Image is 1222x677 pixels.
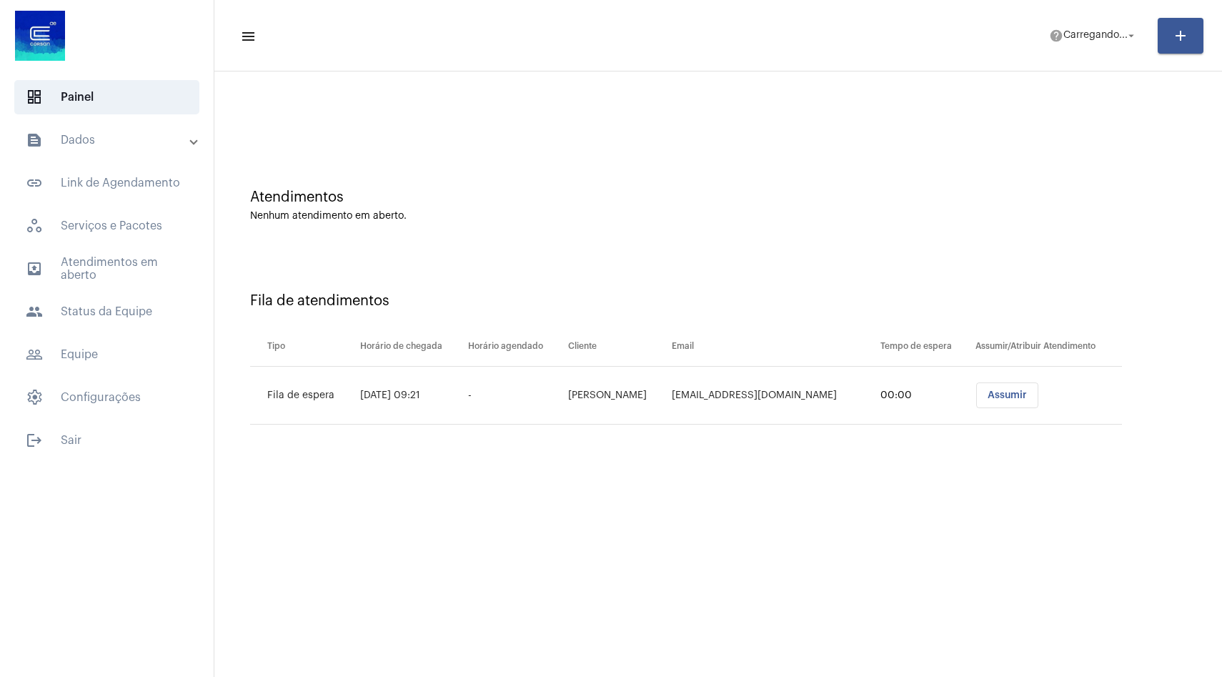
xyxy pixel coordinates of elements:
[14,80,199,114] span: Painel
[250,327,357,367] th: Tipo
[668,367,877,425] td: [EMAIL_ADDRESS][DOMAIN_NAME]
[26,432,43,449] mat-icon: sidenav icon
[26,260,43,277] mat-icon: sidenav icon
[465,367,564,425] td: -
[357,367,465,425] td: [DATE] 09:21
[11,7,69,64] img: d4669ae0-8c07-2337-4f67-34b0df7f5ae4.jpeg
[240,28,254,45] mat-icon: sidenav icon
[26,89,43,106] span: sidenav icon
[565,327,668,367] th: Cliente
[975,382,1122,408] mat-chip-list: selection
[357,327,465,367] th: Horário de chegada
[1172,27,1189,44] mat-icon: add
[668,327,877,367] th: Email
[14,166,199,200] span: Link de Agendamento
[465,327,564,367] th: Horário agendado
[14,423,199,458] span: Sair
[26,132,43,149] mat-icon: sidenav icon
[250,189,1186,205] div: Atendimentos
[250,211,1186,222] div: Nenhum atendimento em aberto.
[250,293,1186,309] div: Fila de atendimentos
[988,390,1027,400] span: Assumir
[250,367,357,425] td: Fila de espera
[14,295,199,329] span: Status da Equipe
[877,367,972,425] td: 00:00
[14,252,199,286] span: Atendimentos em aberto
[26,303,43,320] mat-icon: sidenav icon
[1049,29,1063,43] mat-icon: help
[1040,21,1146,50] button: Carregando...
[1063,31,1128,41] span: Carregando...
[14,209,199,243] span: Serviços e Pacotes
[26,389,43,406] span: sidenav icon
[26,174,43,192] mat-icon: sidenav icon
[9,123,214,157] mat-expansion-panel-header: sidenav iconDados
[877,327,972,367] th: Tempo de espera
[26,132,191,149] mat-panel-title: Dados
[26,217,43,234] span: sidenav icon
[1125,29,1138,42] mat-icon: arrow_drop_down
[972,327,1122,367] th: Assumir/Atribuir Atendimento
[14,337,199,372] span: Equipe
[14,380,199,415] span: Configurações
[565,367,668,425] td: [PERSON_NAME]
[26,346,43,363] mat-icon: sidenav icon
[976,382,1038,408] button: Assumir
